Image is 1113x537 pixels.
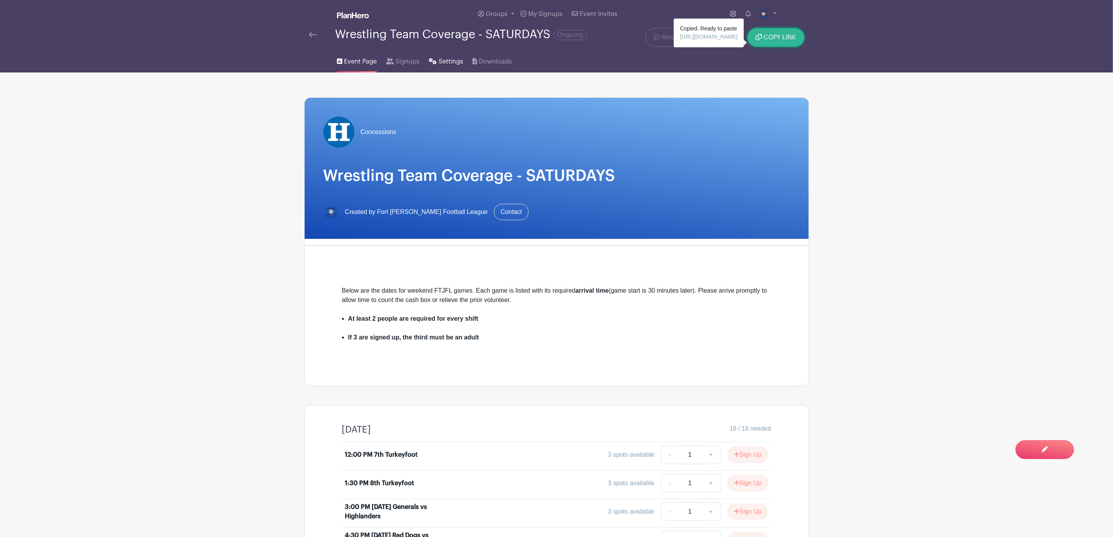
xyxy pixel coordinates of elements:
a: + [701,474,721,493]
button: Sign Up [727,447,768,463]
div: 3 spots available [608,507,654,516]
div: 3 spots available [608,479,654,488]
div: 12:00 PM 7th Turkeyfoot [345,450,418,459]
span: Ongoing [554,30,587,40]
a: - [661,502,679,521]
img: back-arrow-29a5d9b10d5bd6ae65dc969a981735edf675c4d7a1fe02e03b50dbd4ba3cdb55.svg [309,32,317,37]
div: Copied. Ready to paste [674,19,744,48]
img: 2.png [323,204,339,220]
a: + [701,502,721,521]
button: Sign Up [727,503,768,520]
strong: At least 2 people are required for every shift [348,315,478,322]
span: Message [662,33,687,42]
a: Downloads [473,48,512,72]
span: Downloads [479,57,512,66]
a: Event Page [337,48,377,72]
div: Wrestling Team Coverage - SATURDAYS [335,28,587,41]
a: + [701,445,721,464]
span: Signups [395,57,420,66]
div: 3:00 PM [DATE] Generals vs Highlanders [345,502,442,521]
img: blob.png [323,117,355,148]
h1: Wrestling Team Coverage - SATURDAYS [323,166,790,185]
button: Sign Up [727,475,768,491]
span: Settings [439,57,463,66]
a: - [661,445,679,464]
span: My Signups [528,11,563,17]
span: COPY LINK [764,34,796,41]
span: Created by Fort [PERSON_NAME] Football League [345,207,488,217]
a: Contact [494,204,529,220]
a: - [661,474,679,493]
strong: arrival time [575,287,609,294]
span: Event Page [344,57,377,66]
span: 18 / 18 needed [730,424,771,433]
a: Message [646,28,695,47]
div: 1:30 PM 8th Turkeyfoot [345,479,415,488]
span: [URL][DOMAIN_NAME] [680,34,738,40]
h4: [DATE] [342,424,371,435]
div: 3 spots available [608,450,654,459]
img: 2.png [757,8,770,20]
a: Signups [386,48,420,72]
span: Event Invites [580,11,618,17]
span: Concessions [361,127,397,137]
strong: If 3 are signed up, the third must be an adult [348,334,479,341]
a: Settings [429,48,463,72]
img: logo_white-6c42ec7e38ccf1d336a20a19083b03d10ae64f83f12c07503d8b9e83406b4c7d.svg [337,12,369,18]
div: Below are the dates for weekend FTJFL games. Each game is listed with its required (game start is... [342,286,771,314]
button: COPY LINK [748,28,804,47]
span: Groups [486,11,508,17]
